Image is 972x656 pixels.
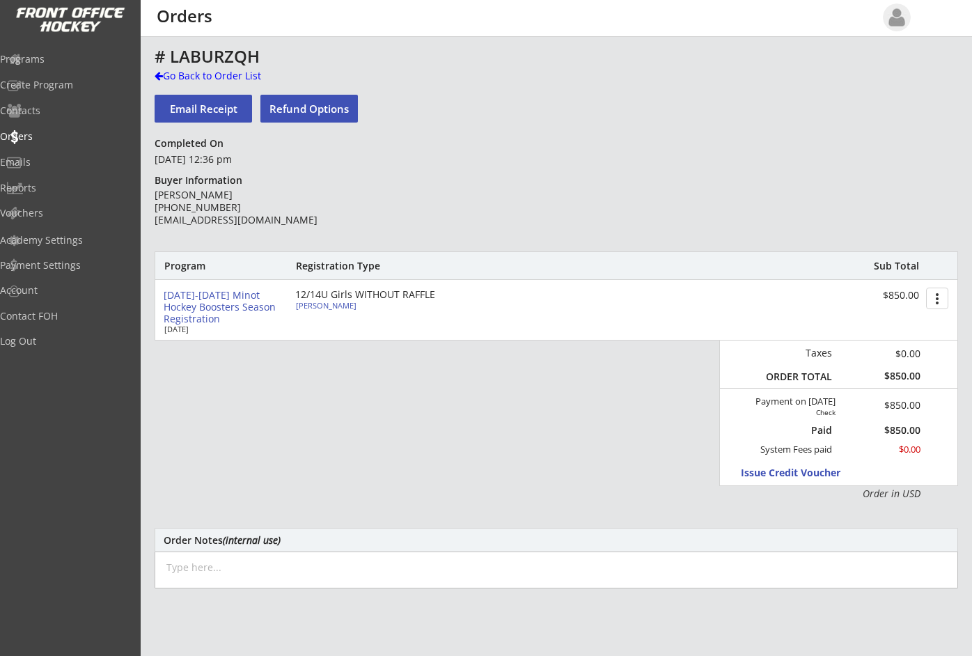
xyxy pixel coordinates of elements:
div: $0.00 [842,346,920,361]
div: $0.00 [842,444,920,455]
div: [DATE] 12:36 pm [155,153,356,166]
div: Taxes [760,347,832,359]
button: Refund Options [260,95,358,123]
div: Order in USD [760,487,920,501]
div: [DATE]-[DATE] Minot Hockey Boosters Season Registration [164,290,284,325]
div: [PERSON_NAME] [296,302,451,309]
div: [DATE] [164,325,276,333]
button: Email Receipt [155,95,252,123]
button: more_vert [926,288,948,309]
div: 12/14U Girls WITHOUT RAFFLE [295,290,455,299]
div: Sub Total [859,260,919,272]
div: Program [164,260,240,272]
div: Go Back to Order List [155,69,298,83]
div: $850.00 [854,400,920,410]
div: Completed On [155,137,230,150]
div: $850.00 [842,370,920,382]
div: Check [757,408,836,416]
div: Paid [768,424,832,437]
div: Registration Type [296,260,455,272]
div: Order Notes [164,535,949,545]
em: (internal use) [223,533,281,547]
div: $850.00 [833,290,919,302]
div: Payment on [DATE] [725,396,836,407]
div: System Fees paid [748,444,832,455]
div: $850.00 [842,425,920,435]
div: [PERSON_NAME] [PHONE_NUMBER] [EMAIL_ADDRESS][DOMAIN_NAME] [155,189,356,227]
div: Buyer Information [155,174,249,187]
div: # LABURZQH [155,48,822,65]
button: Issue Credit Voucher [741,463,870,482]
div: ORDER TOTAL [760,370,832,383]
